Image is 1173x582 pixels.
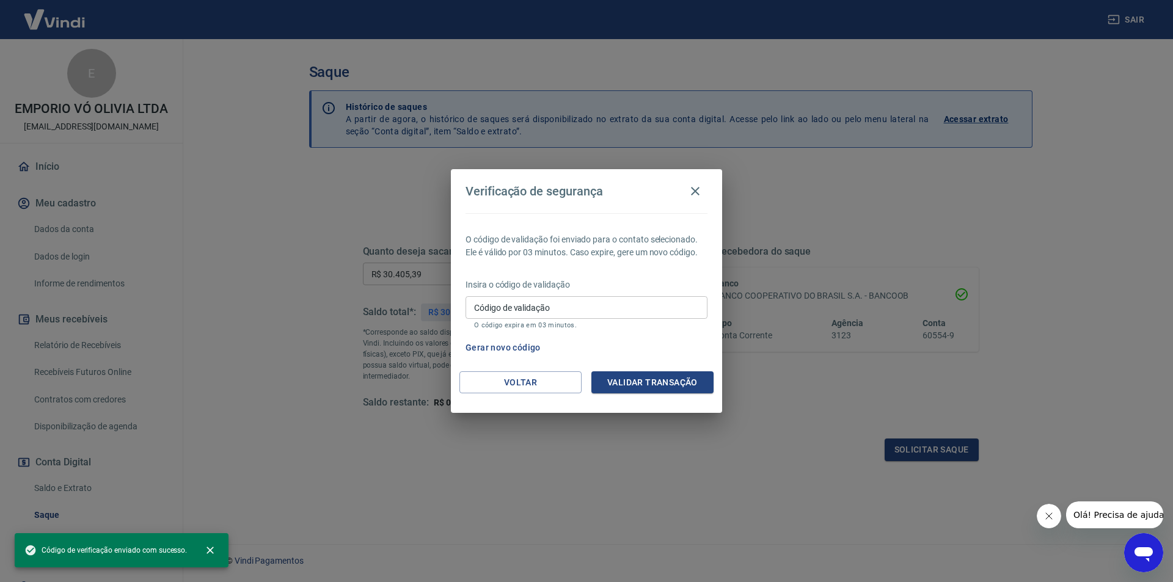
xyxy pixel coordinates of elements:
iframe: Botão para abrir a janela de mensagens [1124,533,1163,572]
button: Voltar [459,371,582,394]
iframe: Fechar mensagem [1037,504,1061,528]
h4: Verificação de segurança [466,184,603,198]
p: O código de validação foi enviado para o contato selecionado. Ele é válido por 03 minutos. Caso e... [466,233,707,259]
iframe: Mensagem da empresa [1066,501,1163,528]
span: Olá! Precisa de ajuda? [7,9,103,18]
p: O código expira em 03 minutos. [474,321,699,329]
button: Gerar novo código [461,336,546,359]
span: Código de verificação enviado com sucesso. [24,544,187,556]
p: Insira o código de validação [466,278,707,291]
button: close [197,537,224,564]
button: Validar transação [591,371,714,394]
